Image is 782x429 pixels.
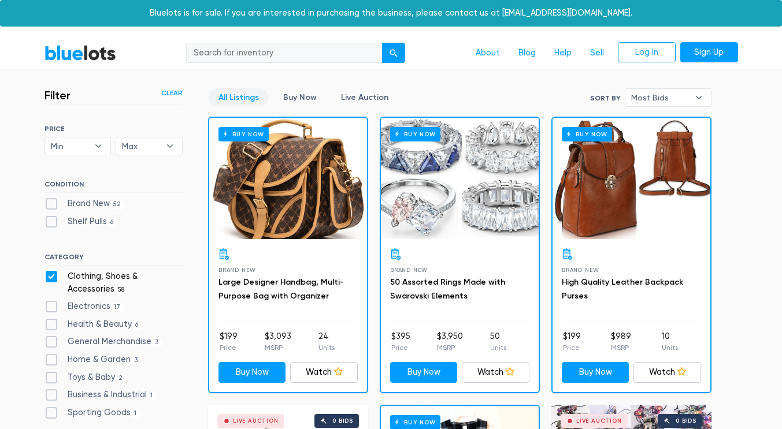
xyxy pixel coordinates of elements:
span: 17 [110,303,124,312]
span: 2 [115,374,127,383]
h6: CONDITION [45,180,183,193]
b: ▾ [158,137,182,155]
label: Sort By [590,93,620,103]
label: Sporting Goods [45,406,140,419]
li: $395 [391,330,410,353]
li: 10 [662,330,678,353]
span: 6 [107,218,117,227]
span: 1 [147,391,157,401]
p: Price [391,342,410,353]
span: 58 [114,285,128,294]
span: 6 [132,320,142,330]
li: $989 [611,330,631,353]
a: Log In [618,42,676,63]
p: Units [318,342,335,353]
h6: Buy Now [218,127,269,141]
a: Buy Now [381,118,539,239]
h6: PRICE [45,125,183,133]
a: BlueLots [45,44,116,61]
label: Business & Industrial [45,389,157,401]
h6: Buy Now [390,127,440,141]
a: Help [545,42,581,64]
span: 3 [131,356,142,365]
a: 50 Assorted Rings Made with Swarovski Elements [390,277,505,301]
li: $3,093 [265,330,291,353]
label: Toys & Baby [45,371,127,384]
a: Sell [581,42,613,64]
h6: CATEGORY [45,253,183,266]
li: 50 [490,330,506,353]
a: Sign Up [680,42,738,63]
b: ▾ [687,89,711,106]
span: Max [122,137,160,155]
p: Units [662,342,678,353]
a: Clear [161,88,183,98]
h3: Filter [45,88,71,102]
span: Brand New [390,267,428,273]
span: 52 [110,200,125,210]
a: All Listings [209,88,269,106]
input: Search for inventory [186,43,383,64]
a: Buy Now [553,118,710,239]
li: $199 [563,330,581,353]
a: Blog [509,42,545,64]
a: Buy Now [209,118,367,239]
a: High Quality Leather Backpack Purses [562,277,683,301]
div: 0 bids [332,418,353,424]
label: Health & Beauty [45,318,142,331]
li: 24 [318,330,335,353]
a: Buy Now [273,88,327,106]
a: Watch [290,362,358,383]
p: Price [220,342,238,353]
p: Price [563,342,581,353]
label: Home & Garden [45,353,142,366]
span: 3 [151,338,162,348]
label: Electronics [45,300,124,313]
span: Most Bids [631,89,689,106]
a: Live Auction [331,88,398,106]
label: Brand New [45,197,125,210]
div: Live Auction [576,418,622,424]
a: Watch [633,362,701,383]
p: MSRP [265,342,291,353]
label: Clothing, Shoes & Accessories [45,270,183,295]
li: $3,950 [437,330,463,353]
b: ▾ [86,137,110,155]
span: Brand New [562,267,599,273]
label: Shelf Pulls [45,215,117,228]
span: Brand New [218,267,256,273]
span: 1 [131,409,140,418]
p: MSRP [437,342,463,353]
p: MSRP [611,342,631,353]
a: Watch [462,362,529,383]
a: Buy Now [562,362,629,383]
li: $199 [220,330,238,353]
div: 0 bids [676,418,696,424]
span: Min [51,137,89,155]
a: Large Designer Handbag, Multi-Purpose Bag with Organizer [218,277,344,301]
label: General Merchandise [45,335,162,348]
h6: Buy Now [562,127,612,141]
a: Buy Now [218,362,286,383]
div: Live Auction [233,418,279,424]
a: Buy Now [390,362,458,383]
a: About [466,42,509,64]
p: Units [490,342,506,353]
